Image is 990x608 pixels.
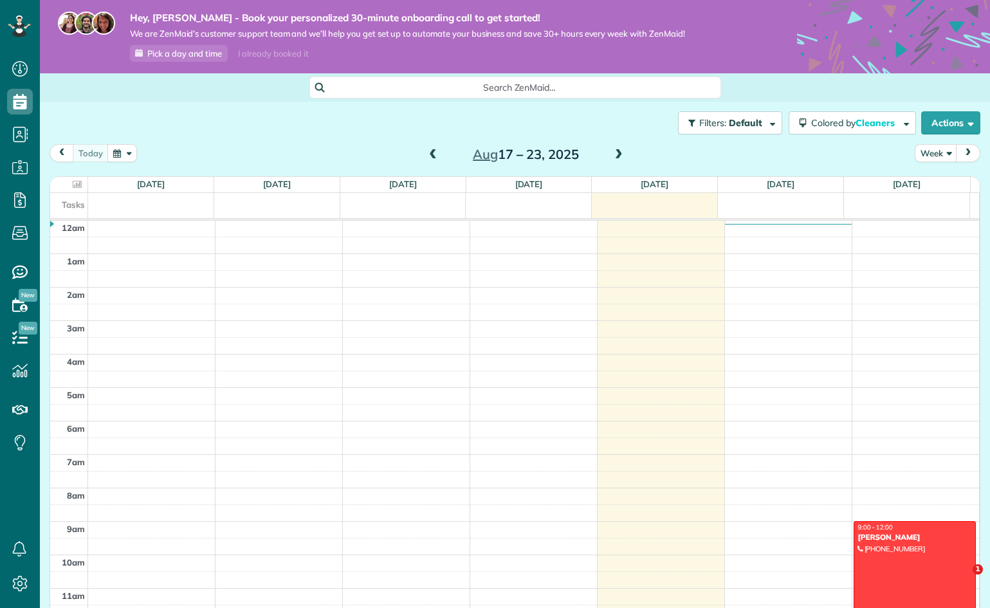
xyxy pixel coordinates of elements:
[515,179,543,189] a: [DATE]
[946,564,977,595] iframe: Intercom live chat
[893,179,921,189] a: [DATE]
[230,46,316,62] div: I already booked it
[62,557,85,567] span: 10am
[147,48,222,59] span: Pick a day and time
[473,146,498,162] span: Aug
[921,111,980,134] button: Actions
[67,457,85,467] span: 7am
[19,289,37,302] span: New
[67,323,85,333] span: 3am
[811,117,899,129] span: Colored by
[19,322,37,335] span: New
[62,591,85,601] span: 11am
[62,199,85,210] span: Tasks
[67,290,85,300] span: 2am
[75,12,98,35] img: jorge-587dff0eeaa6aab1f244e6dc62b8924c3b6ad411094392a53c71c6c4a576187d.jpg
[699,117,726,129] span: Filters:
[263,179,291,189] a: [DATE]
[641,179,668,189] a: [DATE]
[73,144,109,161] button: today
[67,423,85,434] span: 6am
[67,524,85,534] span: 9am
[389,179,417,189] a: [DATE]
[672,111,782,134] a: Filters: Default
[857,533,973,542] div: [PERSON_NAME]
[445,147,606,161] h2: 17 – 23, 2025
[789,111,916,134] button: Colored byCleaners
[973,564,983,575] span: 1
[67,390,85,400] span: 5am
[58,12,81,35] img: maria-72a9807cf96188c08ef61303f053569d2e2a8a1cde33d635c8a3ac13582a053d.jpg
[856,117,897,129] span: Cleaners
[62,223,85,233] span: 12am
[67,256,85,266] span: 1am
[858,523,893,531] span: 9:00 - 12:00
[915,144,957,161] button: Week
[130,28,685,39] span: We are ZenMaid’s customer support team and we’ll help you get set up to automate your business an...
[50,144,74,161] button: prev
[67,490,85,501] span: 8am
[729,117,763,129] span: Default
[767,179,794,189] a: [DATE]
[137,179,165,189] a: [DATE]
[130,45,228,62] a: Pick a day and time
[956,144,980,161] button: next
[92,12,115,35] img: michelle-19f622bdf1676172e81f8f8fba1fb50e276960ebfe0243fe18214015130c80e4.jpg
[678,111,782,134] button: Filters: Default
[67,356,85,367] span: 4am
[130,12,685,24] strong: Hey, [PERSON_NAME] - Book your personalized 30-minute onboarding call to get started!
